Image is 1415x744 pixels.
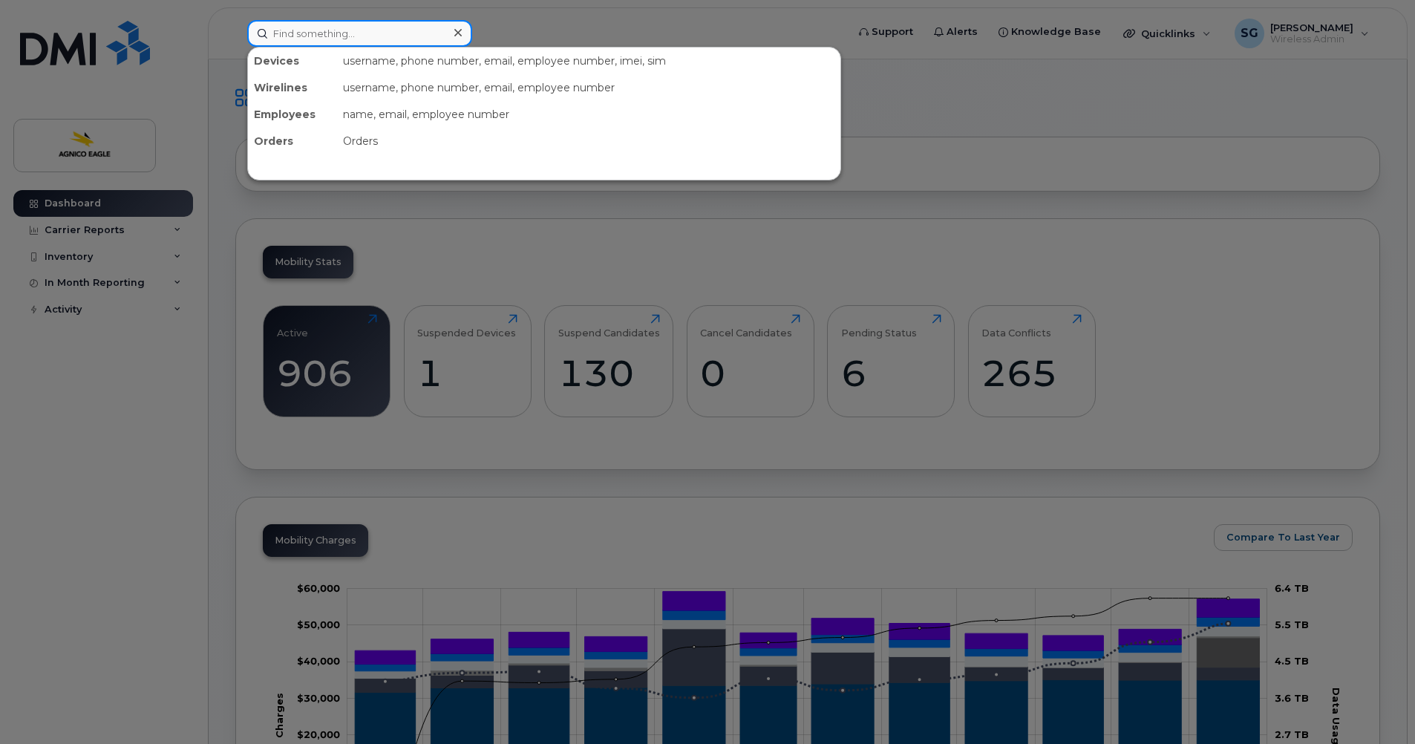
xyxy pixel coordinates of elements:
div: username, phone number, email, employee number, imei, sim [337,48,840,74]
div: name, email, employee number [337,101,840,128]
div: Orders [248,128,337,154]
div: Orders [337,128,840,154]
div: username, phone number, email, employee number [337,74,840,101]
div: Employees [248,101,337,128]
div: Wirelines [248,74,337,101]
div: Devices [248,48,337,74]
